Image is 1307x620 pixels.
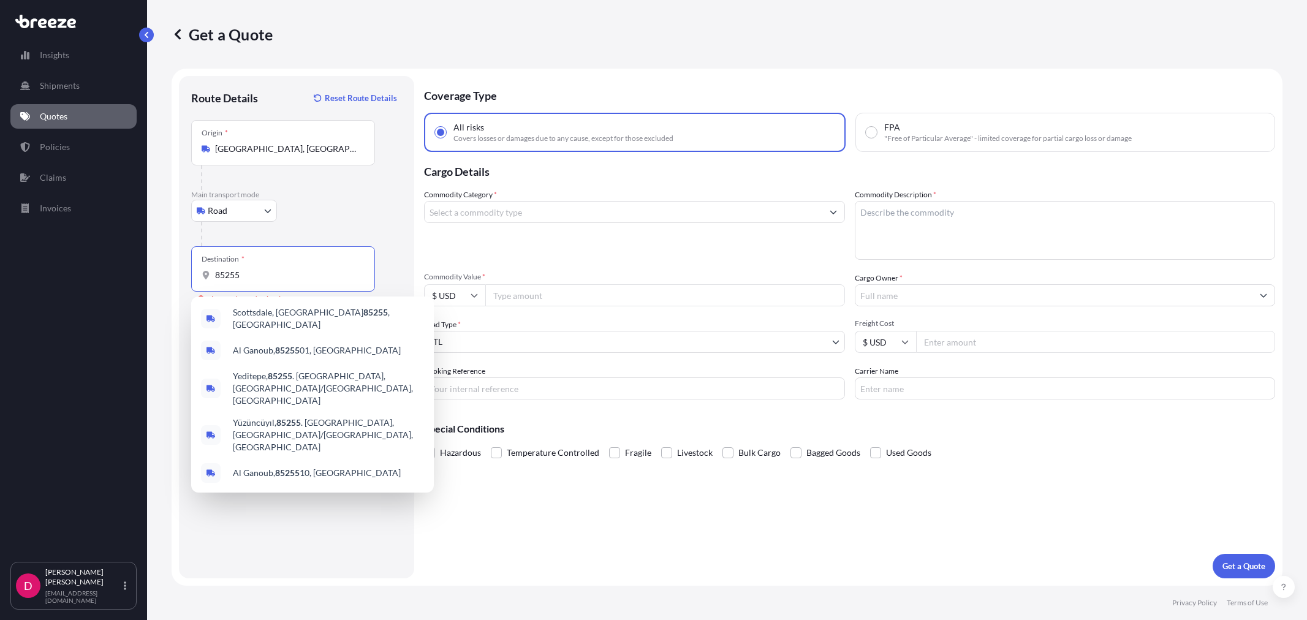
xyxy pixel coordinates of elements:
[855,319,1276,328] span: Freight Cost
[215,269,360,281] input: Destination
[275,345,300,355] b: 85255
[424,76,1275,113] p: Coverage Type
[197,293,289,305] div: Please select a destination
[191,297,434,493] div: Show suggestions
[191,200,277,222] button: Select transport
[202,128,228,138] div: Origin
[24,580,32,592] span: D
[855,189,936,201] label: Commodity Description
[855,272,903,284] label: Cargo Owner
[855,377,1276,399] input: Enter name
[233,417,424,453] span: Yüzüncüyıl, . [GEOGRAPHIC_DATA], [GEOGRAPHIC_DATA]/[GEOGRAPHIC_DATA], [GEOGRAPHIC_DATA]
[677,444,713,462] span: Livestock
[233,467,401,479] span: Al Ganoub, 10, [GEOGRAPHIC_DATA]
[40,172,66,184] p: Claims
[325,92,397,104] p: Reset Route Details
[453,121,484,134] span: All risks
[45,589,121,604] p: [EMAIL_ADDRESS][DOMAIN_NAME]
[625,444,651,462] span: Fragile
[916,331,1276,353] input: Enter amount
[172,25,273,44] p: Get a Quote
[202,254,244,264] div: Destination
[40,49,69,61] p: Insights
[40,110,67,123] p: Quotes
[424,424,1275,434] p: Special Conditions
[430,336,442,348] span: LTL
[276,417,301,428] b: 85255
[1252,284,1275,306] button: Show suggestions
[424,365,485,377] label: Booking Reference
[855,365,898,377] label: Carrier Name
[40,80,80,92] p: Shipments
[215,143,360,155] input: Origin
[268,371,292,381] b: 85255
[425,201,822,223] input: Select a commodity type
[884,121,900,134] span: FPA
[855,284,1253,306] input: Full name
[191,91,258,105] p: Route Details
[507,444,599,462] span: Temperature Controlled
[191,190,402,200] p: Main transport mode
[424,377,845,399] input: Your internal reference
[233,370,424,407] span: Yeditepe, . [GEOGRAPHIC_DATA], [GEOGRAPHIC_DATA]/[GEOGRAPHIC_DATA], [GEOGRAPHIC_DATA]
[45,567,121,587] p: [PERSON_NAME] [PERSON_NAME]
[40,202,71,214] p: Invoices
[233,344,401,357] span: Al Ganoub, 01, [GEOGRAPHIC_DATA]
[884,134,1132,143] span: "Free of Particular Average" - limited coverage for partial cargo loss or damage
[440,444,481,462] span: Hazardous
[822,201,844,223] button: Show suggestions
[424,189,497,201] label: Commodity Category
[424,319,461,331] span: Load Type
[453,134,673,143] span: Covers losses or damages due to any cause, except for those excluded
[1172,598,1217,608] p: Privacy Policy
[208,205,227,217] span: Road
[886,444,931,462] span: Used Goods
[275,467,300,478] b: 85255
[738,444,781,462] span: Bulk Cargo
[1222,560,1265,572] p: Get a Quote
[40,141,70,153] p: Policies
[1227,598,1268,608] p: Terms of Use
[424,272,845,282] span: Commodity Value
[806,444,860,462] span: Bagged Goods
[363,307,388,317] b: 85255
[424,152,1275,189] p: Cargo Details
[233,306,424,331] span: Scottsdale, [GEOGRAPHIC_DATA] , [GEOGRAPHIC_DATA]
[485,284,845,306] input: Type amount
